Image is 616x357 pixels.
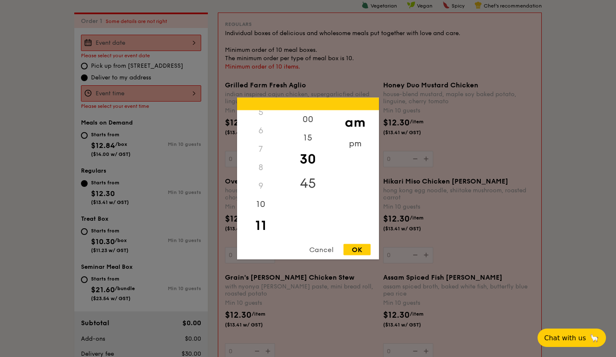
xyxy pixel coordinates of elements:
[589,333,599,343] span: 🦙
[343,244,371,255] div: OK
[237,140,284,158] div: 7
[284,110,331,129] div: 00
[237,158,284,177] div: 8
[237,214,284,238] div: 11
[538,329,606,347] button: Chat with us🦙
[237,195,284,214] div: 10
[331,110,379,135] div: am
[284,129,331,147] div: 15
[331,135,379,153] div: pm
[284,171,331,196] div: 45
[237,103,284,122] div: 5
[284,147,331,171] div: 30
[237,177,284,195] div: 9
[544,334,586,342] span: Chat with us
[237,122,284,140] div: 6
[301,244,342,255] div: Cancel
